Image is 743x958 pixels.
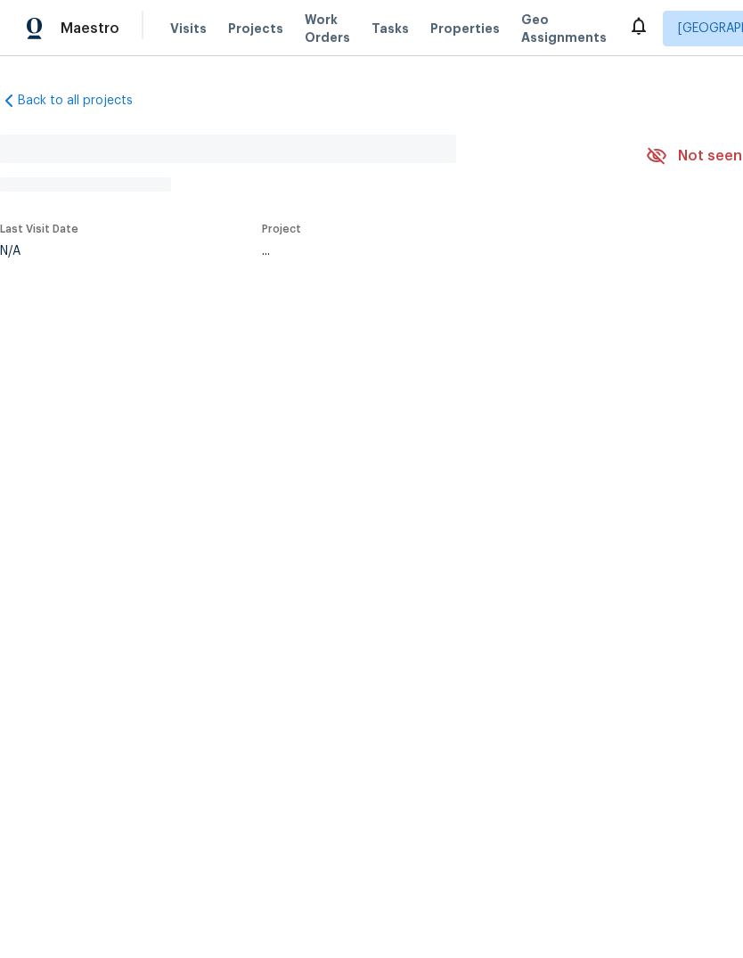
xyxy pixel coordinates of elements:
[262,245,604,258] div: ...
[371,22,409,35] span: Tasks
[170,20,207,37] span: Visits
[430,20,500,37] span: Properties
[262,224,301,234] span: Project
[61,20,119,37] span: Maestro
[305,11,350,46] span: Work Orders
[521,11,607,46] span: Geo Assignments
[228,20,283,37] span: Projects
